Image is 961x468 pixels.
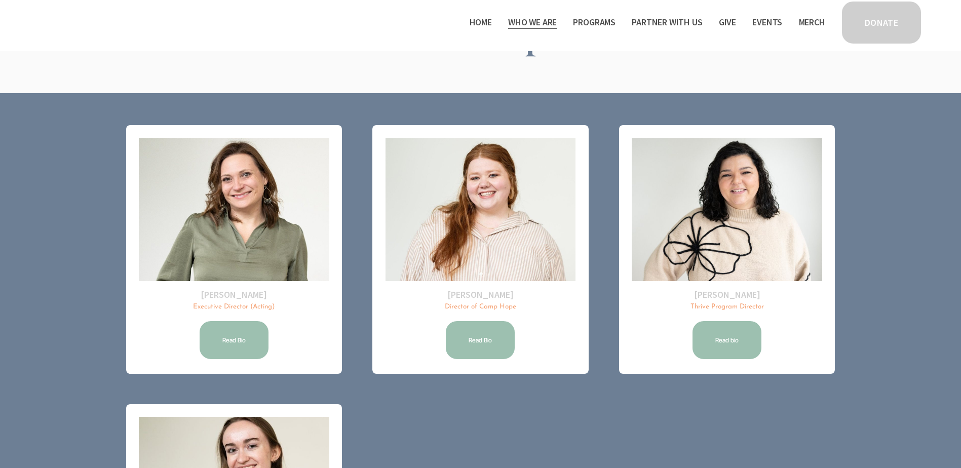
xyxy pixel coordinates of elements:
[719,14,736,30] a: Give
[632,14,702,30] a: folder dropdown
[139,289,329,300] h2: [PERSON_NAME]
[198,320,270,361] a: Read Bio
[632,15,702,30] span: Partner With Us
[386,302,575,312] p: Director of Camp Hope
[752,14,782,30] a: Events
[386,289,575,300] h2: [PERSON_NAME]
[799,14,825,30] a: Merch
[470,14,492,30] a: Home
[573,14,616,30] a: folder dropdown
[632,302,822,312] p: Thrive Program Director
[508,14,557,30] a: folder dropdown
[573,15,616,30] span: Programs
[691,320,763,361] a: Read bio
[139,302,329,312] p: Executive Director (Acting)
[508,15,557,30] span: Who We Are
[632,289,822,300] h2: [PERSON_NAME]
[444,320,516,361] a: Read Bio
